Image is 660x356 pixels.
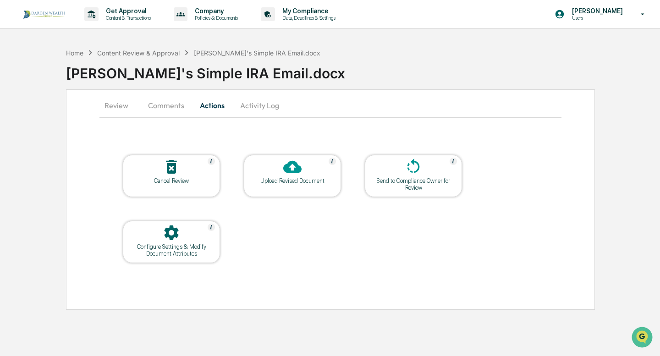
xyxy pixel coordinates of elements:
div: Cancel Review [130,177,213,184]
p: Get Approval [99,7,155,15]
img: 1746055101610-c473b297-6a78-478c-a979-82029cc54cd1 [9,70,26,87]
div: [PERSON_NAME]'s Simple IRA Email.docx [66,58,660,82]
div: 🔎 [9,134,16,141]
button: Activity Log [233,94,286,116]
div: Configure Settings & Modify Document Attributes [130,243,213,257]
button: Actions [192,94,233,116]
a: 🗄️Attestations [63,112,117,128]
p: Company [187,7,242,15]
span: Pylon [91,155,111,162]
div: Start new chat [31,70,150,79]
a: Powered byPylon [65,155,111,162]
div: [PERSON_NAME]'s Simple IRA Email.docx [194,49,320,57]
img: Help [329,158,336,165]
span: Attestations [76,115,114,125]
div: 🗄️ [66,116,74,124]
img: Help [208,158,215,165]
p: Policies & Documents [187,15,242,21]
img: logo [22,9,66,20]
p: My Compliance [275,7,340,15]
span: Preclearance [18,115,59,125]
a: 🖐️Preclearance [5,112,63,128]
div: Upload Revised Document [251,177,334,184]
p: How can we help? [9,19,167,34]
button: Review [99,94,141,116]
div: We're available if you need us! [31,79,116,87]
div: Send to Compliance Owner for Review [372,177,455,191]
a: 🔎Data Lookup [5,129,61,146]
div: 🖐️ [9,116,16,124]
iframe: Open customer support [631,326,655,351]
div: Content Review & Approval [97,49,180,57]
p: Content & Transactions [99,15,155,21]
button: Start new chat [156,73,167,84]
img: Help [208,224,215,231]
p: Data, Deadlines & Settings [275,15,340,21]
p: [PERSON_NAME] [565,7,627,15]
button: Comments [141,94,192,116]
p: Users [565,15,627,21]
span: Data Lookup [18,133,58,142]
input: Clear [24,42,151,51]
img: Help [450,158,457,165]
div: Home [66,49,83,57]
div: secondary tabs example [99,94,561,116]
